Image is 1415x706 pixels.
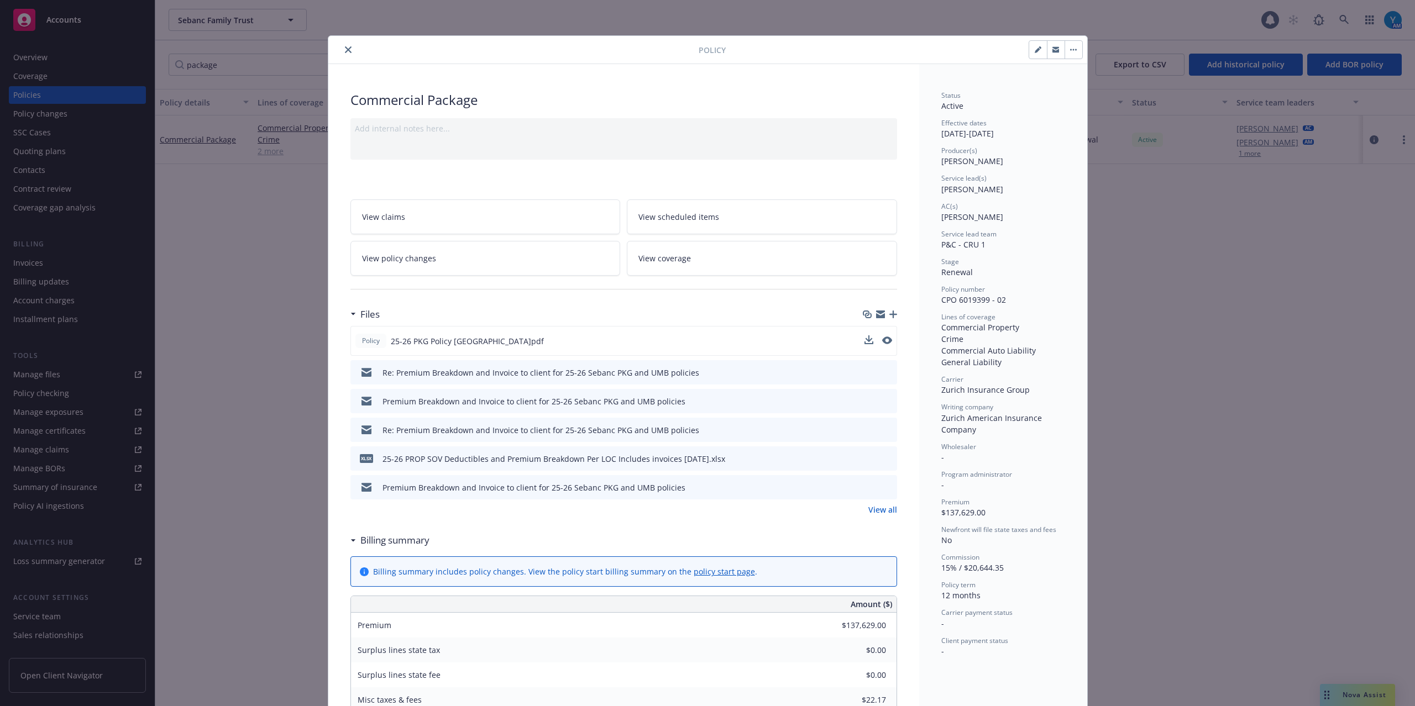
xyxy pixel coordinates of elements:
[865,482,874,493] button: download file
[941,118,1065,139] div: [DATE] - [DATE]
[350,241,621,276] a: View policy changes
[941,294,1006,305] span: CPO 6019399 - 02
[883,367,893,378] button: preview file
[358,694,422,705] span: Misc taxes & fees
[941,375,963,384] span: Carrier
[382,482,685,493] div: Premium Breakdown and Invoice to client for 25-26 Sebanc PKG and UMB policies
[882,335,892,347] button: preview file
[941,525,1056,534] span: Newfront will file state taxes and fees
[941,101,963,111] span: Active
[941,590,981,600] span: 12 months
[941,480,944,490] span: -
[941,452,944,462] span: -
[360,336,382,346] span: Policy
[941,497,969,507] span: Premium
[941,184,1003,194] span: [PERSON_NAME]
[355,123,893,134] div: Add internal notes here...
[350,533,429,547] div: Billing summary
[941,173,987,183] span: Service lead(s)
[941,356,1065,368] div: General Liability
[941,608,1013,617] span: Carrier payment status
[941,284,985,294] span: Policy number
[883,453,893,465] button: preview file
[382,424,699,436] div: Re: Premium Breakdown and Invoice to client for 25-26 Sebanc PKG and UMB policies
[362,252,436,264] span: View policy changes
[941,91,961,100] span: Status
[350,199,621,234] a: View claims
[941,156,1003,166] span: [PERSON_NAME]
[868,504,897,515] a: View all
[627,199,897,234] a: View scheduled items
[865,453,874,465] button: download file
[342,43,355,56] button: close
[941,212,1003,222] span: [PERSON_NAME]
[864,335,873,347] button: download file
[865,396,874,407] button: download file
[941,552,979,562] span: Commission
[382,453,725,465] div: 25-26 PROP SOV Deductibles and Premium Breakdown Per LOC Includes invoices [DATE].xlsx
[362,211,405,223] span: View claims
[941,333,1065,345] div: Crime
[699,44,726,56] span: Policy
[941,470,1012,479] span: Program administrator
[865,424,874,436] button: download file
[941,312,995,322] span: Lines of coverage
[864,335,873,344] button: download file
[941,442,976,451] span: Wholesaler
[358,670,441,680] span: Surplus lines state fee
[882,336,892,344] button: preview file
[638,252,691,264] span: View coverage
[350,307,380,322] div: Files
[360,533,429,547] h3: Billing summary
[941,535,952,545] span: No
[851,598,892,610] span: Amount ($)
[941,580,976,589] span: Policy term
[941,402,993,412] span: Writing company
[883,482,893,493] button: preview file
[373,566,757,577] div: Billing summary includes policy changes. View the policy start billing summary on the .
[391,335,544,347] span: 25-26 PKG Policy [GEOGRAPHIC_DATA]pdf
[941,229,997,239] span: Service lead team
[941,267,973,277] span: Renewal
[694,566,755,577] a: policy start page
[941,562,1004,573] span: 15% / $20,644.35
[883,424,893,436] button: preview file
[941,618,944,629] span: -
[941,345,1065,356] div: Commercial Auto Liability
[358,620,391,630] span: Premium
[865,367,874,378] button: download file
[941,202,958,211] span: AC(s)
[941,384,1030,395] span: Zurich Insurance Group
[382,367,699,378] div: Re: Premium Breakdown and Invoice to client for 25-26 Sebanc PKG and UMB policies
[821,617,893,634] input: 0.00
[941,257,959,266] span: Stage
[941,146,977,155] span: Producer(s)
[821,642,893,658] input: 0.00
[350,91,897,109] div: Commercial Package
[941,239,986,250] span: P&C - CRU 1
[360,454,373,462] span: xlsx
[358,645,440,655] span: Surplus lines state tax
[627,241,897,276] a: View coverage
[382,396,685,407] div: Premium Breakdown and Invoice to client for 25-26 Sebanc PKG and UMB policies
[941,646,944,656] span: -
[941,636,1008,645] span: Client payment status
[360,307,380,322] h3: Files
[941,507,986,518] span: $137,629.00
[941,322,1065,333] div: Commercial Property
[821,667,893,683] input: 0.00
[638,211,719,223] span: View scheduled items
[941,118,987,128] span: Effective dates
[883,396,893,407] button: preview file
[941,413,1044,435] span: Zurich American Insurance Company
